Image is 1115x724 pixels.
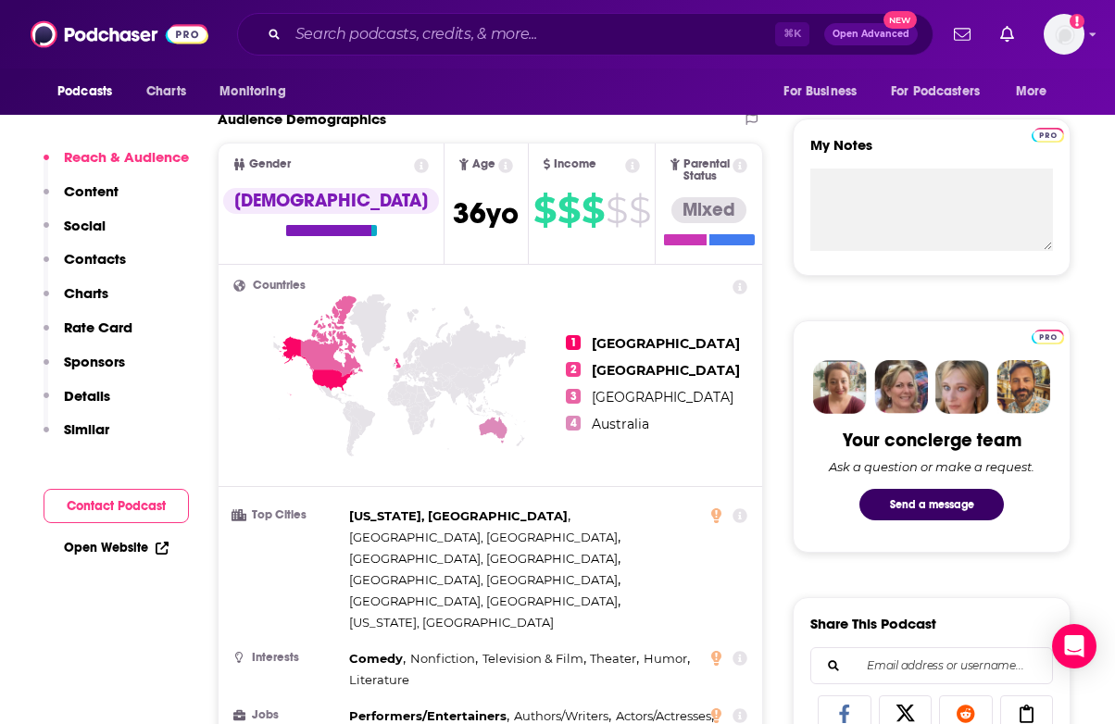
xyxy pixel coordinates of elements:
[826,648,1037,683] input: Email address or username...
[644,651,687,666] span: Humor
[44,387,110,421] button: Details
[349,508,568,523] span: [US_STATE], [GEOGRAPHIC_DATA]
[824,23,918,45] button: Open AdvancedNew
[1044,14,1084,55] img: User Profile
[349,527,620,548] span: ,
[879,74,1007,109] button: open menu
[349,506,570,527] span: ,
[134,74,197,109] a: Charts
[482,648,586,669] span: ,
[44,489,189,523] button: Contact Podcast
[64,217,106,234] p: Social
[349,591,620,612] span: ,
[533,195,556,225] span: $
[410,651,475,666] span: Nonfiction
[813,360,867,414] img: Sydney Profile
[237,13,933,56] div: Search podcasts, credits, & more...
[482,651,583,666] span: Television & Film
[44,353,125,387] button: Sponsors
[566,416,581,431] span: 4
[288,19,775,49] input: Search podcasts, credits, & more...
[1032,330,1064,344] img: Podchaser Pro
[1016,79,1047,105] span: More
[349,648,406,669] span: ,
[349,593,618,608] span: [GEOGRAPHIC_DATA], [GEOGRAPHIC_DATA]
[44,148,189,182] button: Reach & Audience
[44,284,108,318] button: Charts
[935,360,989,414] img: Jules Profile
[783,79,857,105] span: For Business
[64,387,110,405] p: Details
[349,569,620,591] span: ,
[233,709,342,721] h3: Jobs
[349,572,618,587] span: [GEOGRAPHIC_DATA], [GEOGRAPHIC_DATA]
[514,708,608,723] span: Authors/Writers
[349,651,403,666] span: Comedy
[218,110,386,128] h2: Audience Demographics
[810,615,936,632] h3: Share This Podcast
[770,74,880,109] button: open menu
[582,195,604,225] span: $
[891,79,980,105] span: For Podcasters
[249,158,291,170] span: Gender
[1032,125,1064,143] a: Pro website
[810,136,1053,169] label: My Notes
[349,615,554,630] span: [US_STATE], [GEOGRAPHIC_DATA]
[223,188,439,214] div: [DEMOGRAPHIC_DATA]
[64,420,109,438] p: Similar
[566,362,581,377] span: 2
[44,318,132,353] button: Rate Card
[566,335,581,350] span: 1
[1003,74,1071,109] button: open menu
[833,30,909,39] span: Open Advanced
[64,540,169,555] a: Open Website
[44,182,119,217] button: Content
[829,459,1034,474] div: Ask a question or make a request.
[592,389,733,406] span: [GEOGRAPHIC_DATA]
[843,429,1021,452] div: Your concierge team
[592,362,740,379] span: [GEOGRAPHIC_DATA]
[64,182,119,200] p: Content
[349,672,409,687] span: Literature
[810,647,1053,684] div: Search followers
[219,79,285,105] span: Monitoring
[859,489,1004,520] button: Send a message
[592,335,740,352] span: [GEOGRAPHIC_DATA]
[44,217,106,251] button: Social
[671,197,746,223] div: Mixed
[57,79,112,105] span: Podcasts
[993,19,1021,50] a: Show notifications dropdown
[606,195,627,225] span: $
[644,648,690,669] span: ,
[1032,327,1064,344] a: Pro website
[31,17,208,52] img: Podchaser - Follow, Share and Rate Podcasts
[1044,14,1084,55] span: Logged in as alignPR
[64,318,132,336] p: Rate Card
[874,360,928,414] img: Barbara Profile
[775,22,809,46] span: ⌘ K
[64,148,189,166] p: Reach & Audience
[44,74,136,109] button: open menu
[1052,624,1096,668] div: Open Intercom Messenger
[349,530,618,544] span: [GEOGRAPHIC_DATA], [GEOGRAPHIC_DATA]
[557,195,580,225] span: $
[590,648,639,669] span: ,
[616,708,711,723] span: Actors/Actresses
[207,74,309,109] button: open menu
[566,389,581,404] span: 3
[592,416,649,432] span: Australia
[349,708,507,723] span: Performers/Entertainers
[64,284,108,302] p: Charts
[233,509,342,521] h3: Top Cities
[1032,128,1064,143] img: Podchaser Pro
[996,360,1050,414] img: Jon Profile
[146,79,186,105] span: Charts
[64,250,126,268] p: Contacts
[683,158,730,182] span: Parental Status
[64,353,125,370] p: Sponsors
[410,648,478,669] span: ,
[883,11,917,29] span: New
[453,195,519,231] span: 36 yo
[946,19,978,50] a: Show notifications dropdown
